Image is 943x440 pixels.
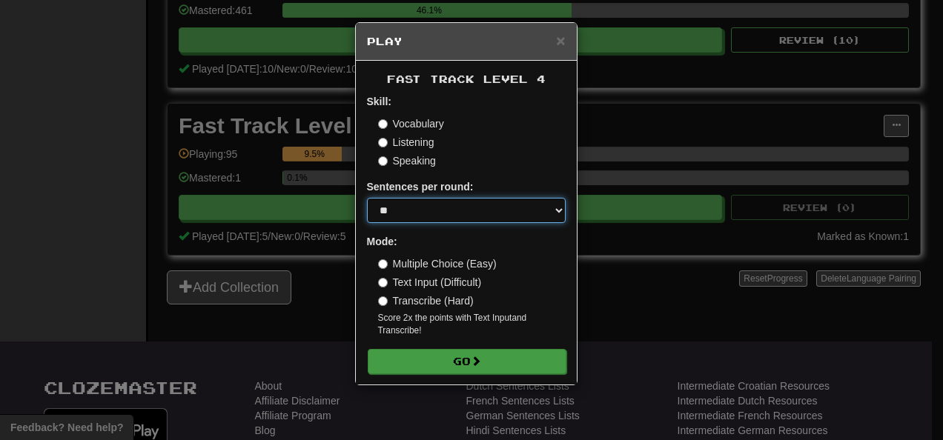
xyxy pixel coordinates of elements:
label: Listening [378,135,434,150]
span: × [556,32,565,49]
strong: Skill: [367,96,391,107]
label: Multiple Choice (Easy) [378,256,497,271]
input: Multiple Choice (Easy) [378,259,388,269]
input: Text Input (Difficult) [378,278,388,287]
h5: Play [367,34,566,49]
button: Close [556,33,565,48]
span: Fast Track Level 4 [387,73,546,85]
label: Sentences per round: [367,179,474,194]
label: Transcribe (Hard) [378,293,474,308]
button: Go [368,349,566,374]
input: Transcribe (Hard) [378,296,388,306]
label: Vocabulary [378,116,444,131]
strong: Mode: [367,236,397,247]
input: Vocabulary [378,119,388,129]
label: Text Input (Difficult) [378,275,482,290]
input: Listening [378,138,388,147]
small: Score 2x the points with Text Input and Transcribe ! [378,312,566,337]
input: Speaking [378,156,388,166]
label: Speaking [378,153,436,168]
